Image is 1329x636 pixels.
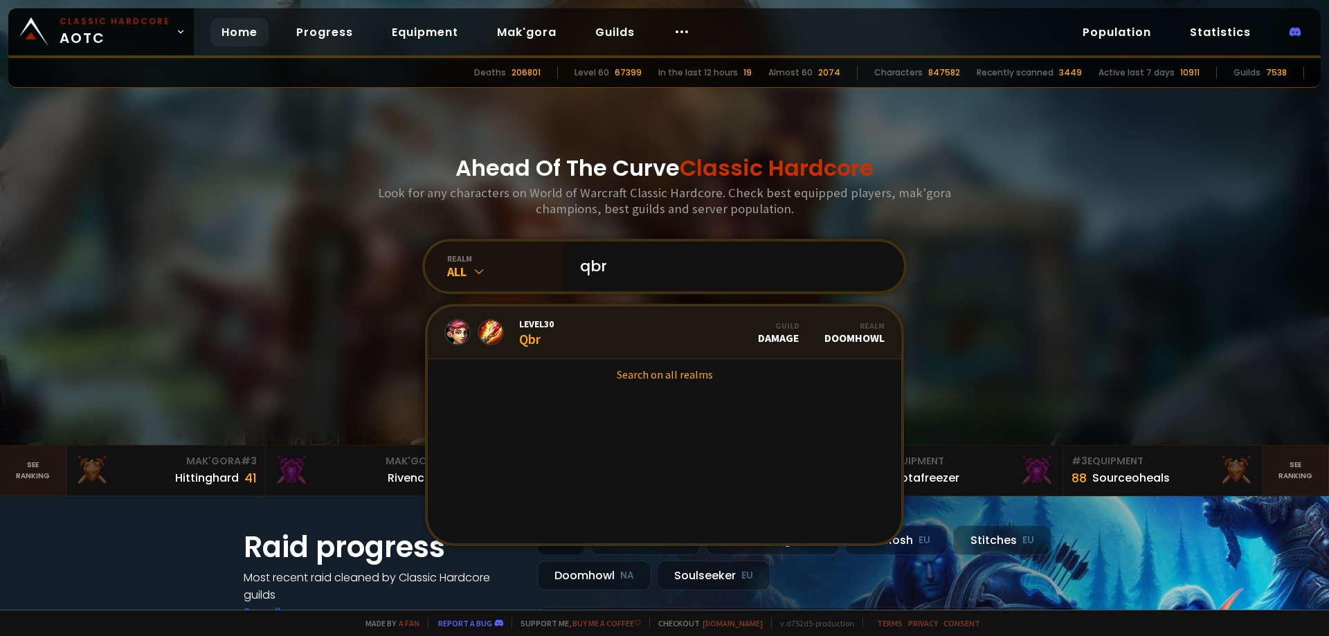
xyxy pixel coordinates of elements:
a: Privacy [908,618,938,628]
div: 206801 [512,66,541,79]
small: NA [620,569,634,583]
a: Guilds [584,18,646,46]
h1: Raid progress [244,525,521,569]
div: 19 [743,66,752,79]
a: Level30QbrGuildDamageRealmDoomhowl [428,307,901,359]
span: Classic Hardcore [680,152,874,183]
a: a fan [399,618,419,628]
div: Qbr [519,318,554,347]
div: Soulseeker [657,561,770,590]
a: Buy me a coffee [572,618,641,628]
a: Report a bug [438,618,492,628]
div: Doomhowl [824,320,885,345]
span: # 3 [241,454,257,468]
div: Stitches [953,525,1051,555]
div: 847582 [928,66,960,79]
div: All [447,264,563,280]
h4: Most recent raid cleaned by Classic Hardcore guilds [244,569,521,603]
div: Active last 7 days [1099,66,1175,79]
span: Checkout [649,618,763,628]
div: 7538 [1266,66,1287,79]
span: AOTC [60,15,170,48]
div: Nek'Rosh [844,525,948,555]
a: [DOMAIN_NAME] [703,618,763,628]
div: Deaths [474,66,506,79]
div: realm [447,253,563,264]
a: Home [210,18,269,46]
a: Statistics [1179,18,1262,46]
a: Mak'Gora#2Rivench100 [266,446,465,496]
div: Sourceoheals [1092,469,1170,487]
a: Search on all realms [428,359,901,390]
div: Rivench [388,469,431,487]
small: EU [741,569,753,583]
small: EU [1022,534,1034,547]
span: v. d752d5 - production [771,618,854,628]
div: Almost 60 [768,66,813,79]
div: Hittinghard [175,469,239,487]
a: #3Equipment88Sourceoheals [1063,446,1263,496]
div: 10911 [1180,66,1200,79]
h1: Ahead Of The Curve [455,152,874,185]
div: Mak'Gora [274,454,456,469]
div: In the last 12 hours [658,66,738,79]
div: 67399 [615,66,642,79]
a: Progress [285,18,364,46]
div: Realm [824,320,885,331]
div: Characters [874,66,923,79]
div: Equipment [872,454,1054,469]
a: #2Equipment88Notafreezer [864,446,1063,496]
div: Level 60 [575,66,609,79]
span: # 3 [1072,454,1087,468]
div: Guilds [1233,66,1260,79]
small: EU [919,534,930,547]
div: Equipment [1072,454,1254,469]
a: Terms [877,618,903,628]
div: Recently scanned [977,66,1054,79]
a: Mak'Gora#3Hittinghard41 [66,446,266,496]
div: Damage [758,320,799,345]
a: Population [1072,18,1162,46]
div: Guild [758,320,799,331]
a: See all progress [244,604,334,620]
div: Doomhowl [537,561,651,590]
div: 3449 [1059,66,1082,79]
a: Classic HardcoreAOTC [8,8,194,55]
input: Search a character... [572,242,887,291]
a: Equipment [381,18,469,46]
span: Support me, [512,618,641,628]
small: Classic Hardcore [60,15,170,28]
div: Notafreezer [893,469,959,487]
div: 88 [1072,469,1087,487]
div: 2074 [818,66,840,79]
div: 41 [244,469,257,487]
div: Mak'Gora [75,454,257,469]
h3: Look for any characters on World of Warcraft Classic Hardcore. Check best equipped players, mak'g... [372,185,957,217]
a: Consent [943,618,980,628]
a: Seeranking [1263,446,1329,496]
a: Mak'gora [486,18,568,46]
span: Made by [357,618,419,628]
span: Level 30 [519,318,554,330]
